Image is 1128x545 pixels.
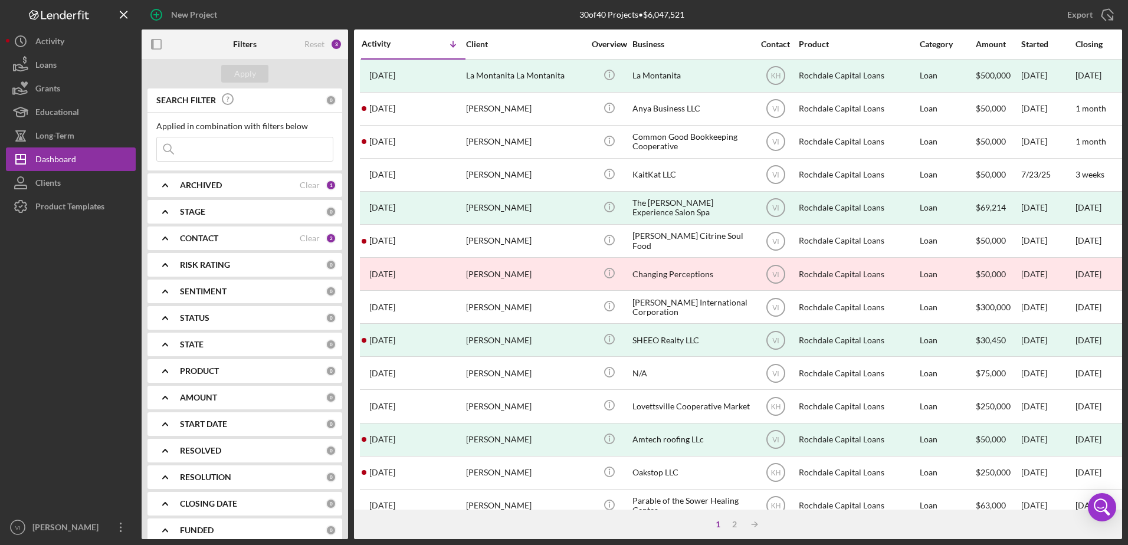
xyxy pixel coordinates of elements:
[326,419,336,429] div: 0
[753,40,798,49] div: Contact
[772,138,779,146] text: VI
[920,291,975,323] div: Loan
[1055,3,1122,27] button: Export
[1075,302,1101,312] time: [DATE]
[976,291,1020,323] div: $300,000
[799,192,917,224] div: Rochdale Capital Loans
[369,303,395,312] time: 2025-05-13 16:31
[326,233,336,244] div: 2
[466,457,584,488] div: [PERSON_NAME]
[632,60,750,91] div: La Montanita
[326,366,336,376] div: 0
[1021,40,1074,49] div: Started
[632,40,750,49] div: Business
[976,324,1020,356] div: $30,450
[1075,336,1101,345] div: [DATE]
[35,53,57,80] div: Loans
[920,457,975,488] div: Loan
[326,339,336,350] div: 0
[156,96,216,105] b: SEARCH FILTER
[180,419,227,429] b: START DATE
[466,159,584,191] div: [PERSON_NAME]
[632,159,750,191] div: KaitKat LLC
[976,60,1020,91] div: $500,000
[369,468,395,477] time: 2024-12-11 05:43
[772,436,779,444] text: VI
[369,270,395,279] time: 2025-06-11 20:34
[632,424,750,455] div: Amtech roofing LLc
[976,40,1020,49] div: Amount
[772,171,779,179] text: VI
[35,29,64,56] div: Activity
[1021,291,1074,323] div: [DATE]
[466,40,584,49] div: Client
[1021,192,1074,224] div: [DATE]
[180,260,230,270] b: RISK RATING
[180,472,231,482] b: RESOLUTION
[466,424,584,455] div: [PERSON_NAME]
[6,195,136,218] button: Product Templates
[369,435,395,444] time: 2025-01-14 21:05
[180,180,222,190] b: ARCHIVED
[976,192,1020,224] div: $69,214
[6,124,136,147] a: Long-Term
[369,203,395,212] time: 2025-07-22 01:54
[156,122,333,131] div: Applied in combination with filters below
[466,324,584,356] div: [PERSON_NAME]
[1021,390,1074,422] div: [DATE]
[799,159,917,191] div: Rochdale Capital Loans
[369,236,395,245] time: 2025-07-15 17:25
[466,192,584,224] div: [PERSON_NAME]
[466,357,584,389] div: [PERSON_NAME]
[799,390,917,422] div: Rochdale Capital Loans
[976,357,1020,389] div: $75,000
[1021,126,1074,157] div: [DATE]
[726,520,743,529] div: 2
[233,40,257,49] b: Filters
[920,93,975,124] div: Loan
[632,457,750,488] div: Oakstop LLC
[369,501,395,510] time: 2024-12-05 23:41
[326,392,336,403] div: 0
[300,180,320,190] div: Clear
[799,225,917,257] div: Rochdale Capital Loans
[976,258,1020,290] div: $50,000
[799,490,917,521] div: Rochdale Capital Loans
[466,93,584,124] div: [PERSON_NAME]
[1021,159,1074,191] div: 7/23/25
[466,126,584,157] div: [PERSON_NAME]
[466,60,584,91] div: La Montanita La Montanita
[1067,3,1093,27] div: Export
[579,10,684,19] div: 30 of 40 Projects • $6,047,521
[466,490,584,521] div: [PERSON_NAME]
[369,170,395,179] time: 2025-07-23 19:30
[1075,203,1101,212] div: [DATE]
[6,29,136,53] a: Activity
[799,93,917,124] div: Rochdale Capital Loans
[772,237,779,245] text: VI
[326,498,336,509] div: 0
[976,225,1020,257] div: $50,000
[369,402,395,411] time: 2025-02-26 14:47
[976,490,1020,521] div: $63,000
[234,65,256,83] div: Apply
[369,336,395,345] time: 2025-04-06 13:34
[180,340,204,349] b: STATE
[632,324,750,356] div: SHEEO Realty LLC
[180,313,209,323] b: STATUS
[1075,169,1104,179] time: 3 weeks
[1088,493,1116,521] div: Open Intercom Messenger
[799,291,917,323] div: Rochdale Capital Loans
[976,457,1020,488] div: $250,000
[326,260,336,270] div: 0
[772,270,779,278] text: VI
[6,100,136,124] button: Educational
[6,53,136,77] button: Loans
[326,472,336,482] div: 0
[466,390,584,422] div: [PERSON_NAME]
[6,77,136,100] a: Grants
[920,126,975,157] div: Loan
